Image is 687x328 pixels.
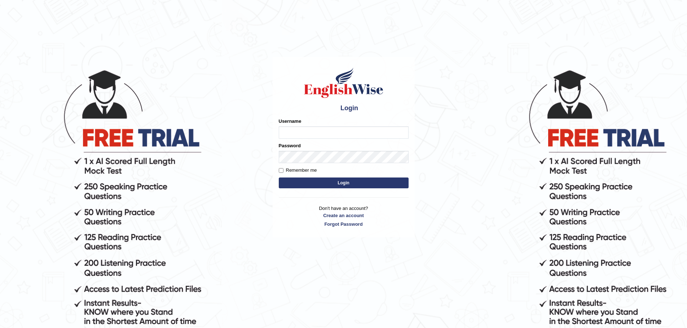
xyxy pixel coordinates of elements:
input: Remember me [279,168,283,173]
p: Don't have an account? [279,205,409,227]
label: Password [279,142,301,149]
label: Remember me [279,167,317,174]
a: Create an account [279,212,409,219]
img: Logo of English Wise sign in for intelligent practice with AI [303,67,385,99]
h4: Login [279,103,409,114]
label: Username [279,118,301,125]
a: Forgot Password [279,221,409,228]
button: Login [279,178,409,188]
